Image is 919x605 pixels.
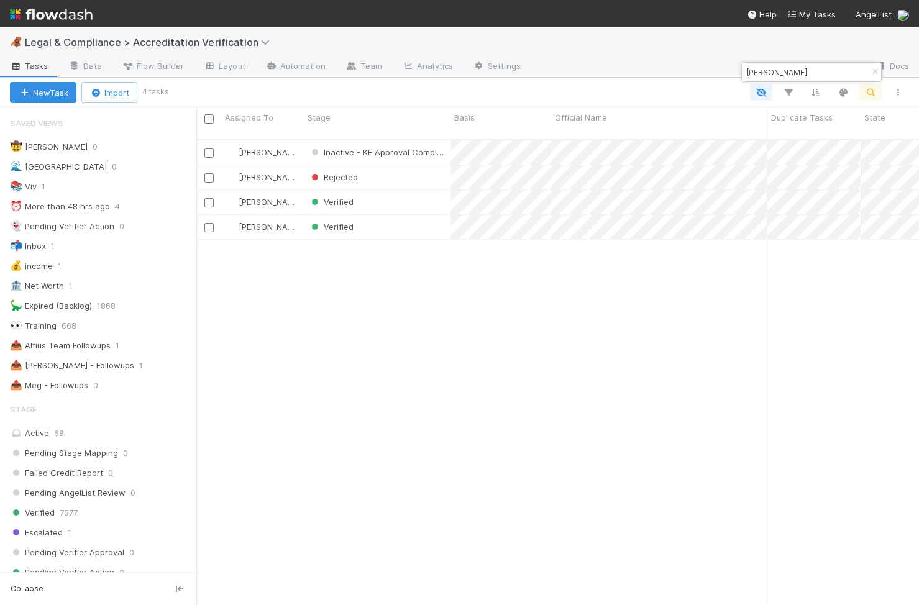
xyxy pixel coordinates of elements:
[130,485,135,501] span: 0
[744,65,868,80] input: Search...
[129,545,134,560] span: 0
[10,60,48,72] span: Tasks
[856,9,892,19] span: AngelList
[10,485,126,501] span: Pending AngelList Review
[108,465,113,481] span: 0
[10,240,22,251] span: 📬
[93,139,110,155] span: 0
[227,222,237,232] img: avatar_e0ab5a02-4425-4644-8eca-231d5bcccdf4.png
[10,179,37,194] div: Viv
[68,525,71,540] span: 1
[787,9,836,19] span: My Tasks
[112,159,129,175] span: 0
[771,111,833,124] span: Duplicate Tasks
[10,505,55,521] span: Verified
[119,219,137,234] span: 0
[54,428,64,438] span: 68
[81,82,137,103] button: Import
[897,9,909,21] img: avatar_7d83f73c-397d-4044-baf2-bb2da42e298f.png
[10,278,64,294] div: Net Worth
[10,201,22,211] span: ⏰
[51,239,67,254] span: 1
[139,358,155,373] span: 1
[10,221,22,231] span: 👻
[204,198,214,207] input: Toggle Row Selected
[308,111,331,124] span: Stage
[454,111,475,124] span: Basis
[11,583,43,594] span: Collapse
[10,111,63,135] span: Saved Views
[10,239,46,254] div: Inbox
[10,4,93,25] img: logo-inverted-e16ddd16eac7371096b0.svg
[194,57,255,77] a: Layout
[93,378,111,393] span: 0
[10,300,22,311] span: 🦕
[10,219,114,234] div: Pending Verifier Action
[204,148,214,158] input: Toggle Row Selected
[10,159,107,175] div: [GEOGRAPHIC_DATA]
[10,338,111,353] div: Altius Team Followups
[239,222,301,232] span: [PERSON_NAME]
[555,111,607,124] span: Official Name
[747,8,777,20] div: Help
[463,57,531,77] a: Settings
[10,280,22,291] span: 🏦
[10,425,193,441] div: Active
[62,318,89,334] span: 668
[10,378,88,393] div: Meg - Followups
[227,172,237,182] img: avatar_7d83f73c-397d-4044-baf2-bb2da42e298f.png
[239,172,301,182] span: [PERSON_NAME]
[123,445,128,461] span: 0
[10,358,134,373] div: [PERSON_NAME] - Followups
[10,199,110,214] div: More than 48 hrs ago
[10,260,22,271] span: 💰
[10,320,22,330] span: 👀
[119,565,124,580] span: 0
[10,37,22,47] span: 🦧
[204,114,214,124] input: Toggle All Rows Selected
[115,199,132,214] span: 4
[69,278,85,294] span: 1
[10,298,92,314] div: Expired (Backlog)
[58,258,74,274] span: 1
[10,545,124,560] span: Pending Verifier Approval
[60,505,78,521] span: 7577
[324,222,354,232] span: Verified
[10,445,118,461] span: Pending Stage Mapping
[865,57,919,77] a: Docs
[10,465,103,481] span: Failed Credit Report
[142,86,169,98] small: 4 tasks
[10,360,22,370] span: 📤
[10,139,88,155] div: [PERSON_NAME]
[225,111,273,124] span: Assigned To
[324,147,450,157] span: Inactive - KE Approval Complete
[10,161,22,171] span: 🌊
[10,258,53,274] div: income
[336,57,392,77] a: Team
[10,141,22,152] span: 🤠
[324,172,358,182] span: Rejected
[392,57,463,77] a: Analytics
[42,179,58,194] span: 1
[10,318,57,334] div: Training
[227,197,237,207] img: avatar_73a733c5-ce41-4a22-8c93-0dca612da21e.png
[864,111,885,124] span: State
[10,525,63,540] span: Escalated
[10,397,37,422] span: Stage
[116,338,132,353] span: 1
[10,380,22,390] span: 📤
[239,147,301,157] span: [PERSON_NAME]
[204,173,214,183] input: Toggle Row Selected
[97,298,128,314] span: 1868
[25,36,276,48] span: Legal & Compliance > Accreditation Verification
[10,340,22,350] span: 📤
[227,147,237,157] img: avatar_7d83f73c-397d-4044-baf2-bb2da42e298f.png
[10,565,114,580] span: Pending Verifier Action
[10,181,22,191] span: 📚
[324,197,354,207] span: Verified
[255,57,336,77] a: Automation
[239,197,301,207] span: [PERSON_NAME]
[58,57,112,77] a: Data
[10,82,76,103] button: NewTask
[122,60,184,72] span: Flow Builder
